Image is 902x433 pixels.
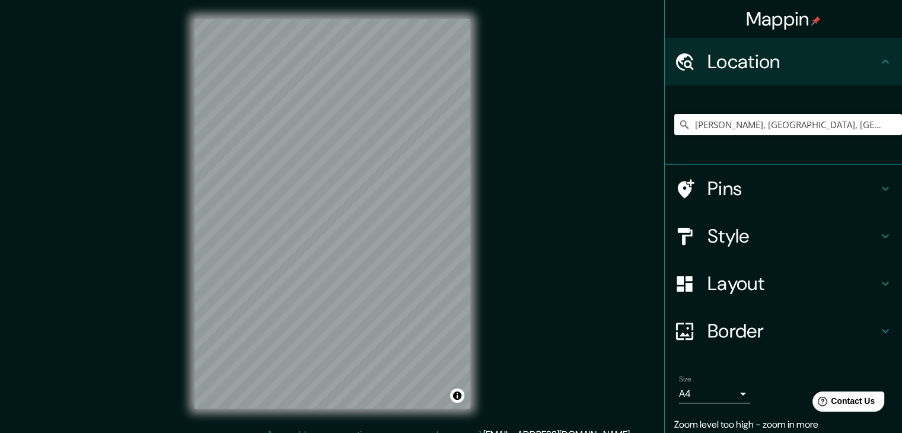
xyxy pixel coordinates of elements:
div: Border [665,307,902,355]
div: A4 [679,384,750,403]
h4: Style [707,224,878,248]
iframe: Help widget launcher [796,387,889,420]
div: Pins [665,165,902,212]
img: pin-icon.png [811,16,821,26]
div: Location [665,38,902,85]
input: Pick your city or area [674,114,902,135]
div: Layout [665,260,902,307]
h4: Location [707,50,878,74]
canvas: Map [195,19,470,409]
div: Style [665,212,902,260]
h4: Pins [707,177,878,200]
label: Size [679,374,691,384]
h4: Layout [707,272,878,295]
button: Toggle attribution [450,389,464,403]
h4: Mappin [746,7,821,31]
p: Zoom level too high - zoom in more [674,418,893,432]
h4: Border [707,319,878,343]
